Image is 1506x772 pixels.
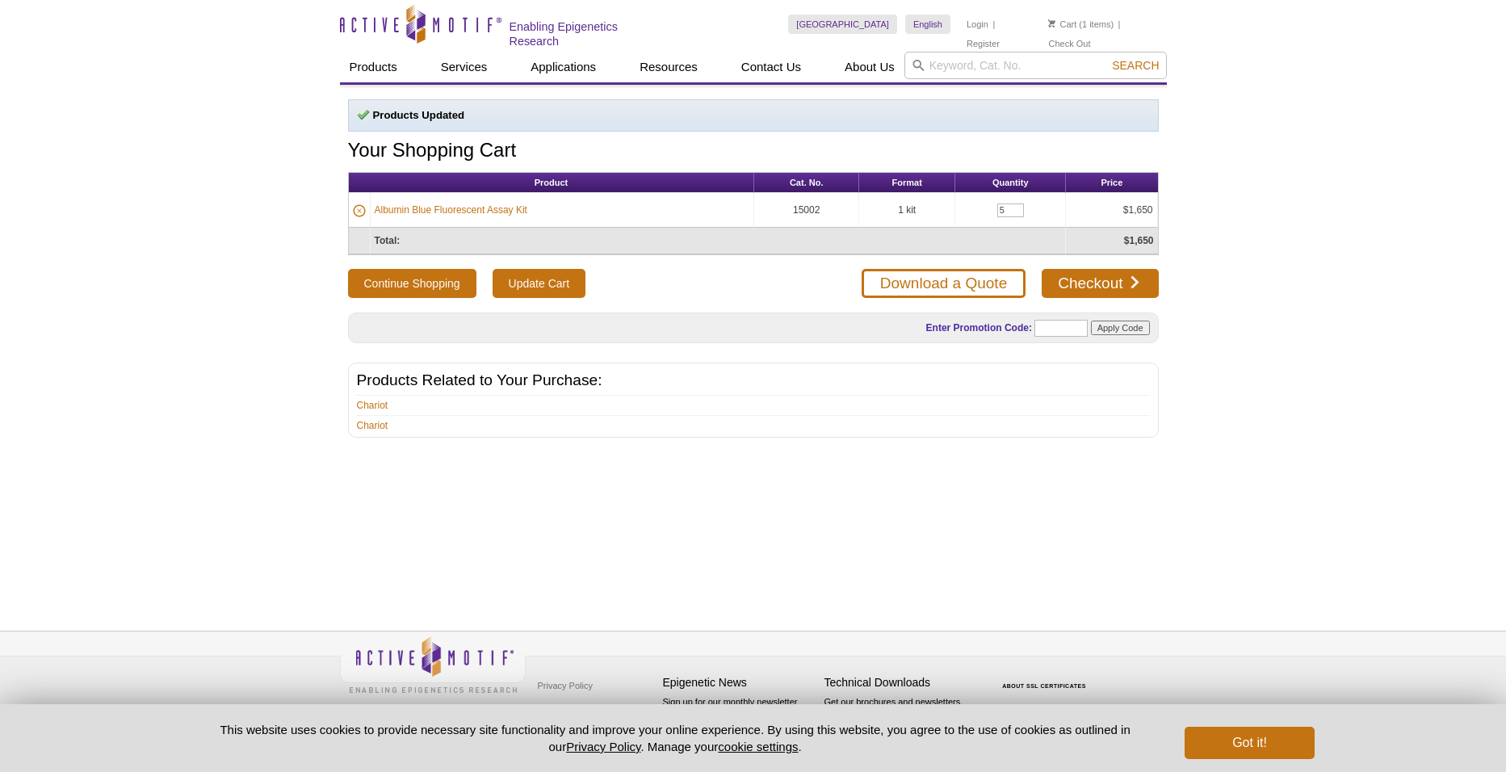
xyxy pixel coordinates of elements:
[535,178,568,187] span: Product
[510,19,670,48] h2: Enabling Epigenetics Research
[824,695,978,736] p: Get our brochures and newsletters, or request them by mail.
[1185,727,1314,759] button: Got it!
[534,673,597,698] a: Privacy Policy
[348,269,476,298] button: Continue Shopping
[754,193,859,228] td: 15002
[663,676,816,690] h4: Epigenetic News
[1048,19,1055,27] img: Your Cart
[992,178,1029,187] span: Quantity
[1107,58,1164,73] button: Search
[904,52,1167,79] input: Keyword, Cat. No.
[718,740,798,753] button: cookie settings
[375,235,401,246] strong: Total:
[357,373,1150,388] h2: Products Related to Your Purchase:
[835,52,904,82] a: About Us
[192,721,1159,755] p: This website uses cookies to provide necessary site functionality and improve your online experie...
[1124,235,1154,246] strong: $1,650
[493,269,585,298] input: Update Cart
[1066,193,1157,228] td: $1,650
[1112,59,1159,72] span: Search
[905,15,950,34] a: English
[967,38,1000,49] a: Register
[788,15,897,34] a: [GEOGRAPHIC_DATA]
[732,52,811,82] a: Contact Us
[1002,683,1086,689] a: ABOUT SSL CERTIFICATES
[1048,15,1114,34] li: (1 items)
[630,52,707,82] a: Resources
[859,193,955,228] td: 1 kit
[1042,269,1158,298] a: Checkout
[357,398,388,413] a: Chariot
[1101,178,1122,187] span: Price
[986,660,1107,695] table: Click to Verify - This site chose Symantec SSL for secure e-commerce and confidential communicati...
[566,740,640,753] a: Privacy Policy
[967,19,988,30] a: Login
[1048,19,1076,30] a: Cart
[357,108,1150,123] p: Products Updated
[348,140,1159,163] h1: Your Shopping Cart
[534,698,619,722] a: Terms & Conditions
[521,52,606,82] a: Applications
[663,695,816,750] p: Sign up for our monthly newsletter highlighting recent publications in the field of epigenetics.
[862,269,1026,298] a: Download a Quote
[431,52,497,82] a: Services
[1091,321,1150,335] input: Apply Code
[357,418,388,433] a: Chariot
[1048,38,1090,49] a: Check Out
[790,178,824,187] span: Cat. No.
[892,178,922,187] span: Format
[340,631,526,697] img: Active Motif,
[824,676,978,690] h4: Technical Downloads
[1118,15,1121,34] li: |
[992,15,995,34] li: |
[340,52,407,82] a: Products
[925,322,1032,334] label: Enter Promotion Code:
[375,203,527,217] a: Albumin Blue Fluorescent Assay Kit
